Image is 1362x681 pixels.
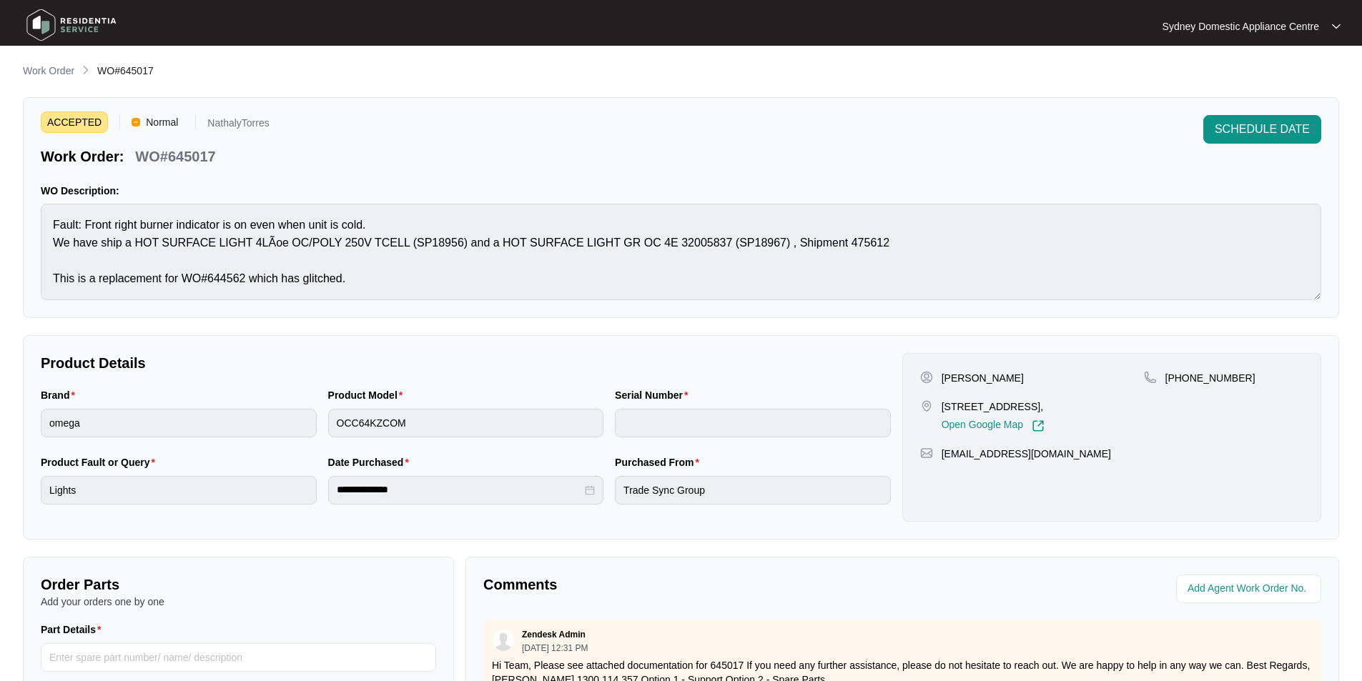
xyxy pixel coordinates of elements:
span: SCHEDULE DATE [1215,121,1310,138]
p: [EMAIL_ADDRESS][DOMAIN_NAME] [942,447,1111,461]
label: Serial Number [615,388,694,402]
img: residentia service logo [21,4,122,46]
label: Product Model [328,388,409,402]
img: dropdown arrow [1332,23,1341,30]
input: Part Details [41,643,436,672]
input: Serial Number [615,409,891,437]
p: Sydney Domestic Appliance Centre [1163,19,1319,34]
p: WO#645017 [135,146,215,166]
input: Add Agent Work Order No. [1188,580,1313,597]
label: Brand [41,388,81,402]
img: Link-External [1032,419,1045,432]
p: Zendesk Admin [522,629,586,640]
img: map-pin [1144,371,1157,384]
img: map-pin [920,399,933,412]
p: [PHONE_NUMBER] [1165,371,1255,385]
p: NathalyTorres [207,118,269,133]
img: map-pin [920,447,933,459]
p: Order Parts [41,575,436,595]
p: Comments [483,575,892,595]
a: Open Google Map [942,419,1045,432]
input: Product Fault or Query [41,476,317,504]
p: [STREET_ADDRESS], [942,399,1045,414]
p: Work Order [23,64,74,78]
p: Product Details [41,353,891,373]
p: [DATE] 12:31 PM [522,644,588,652]
img: Vercel Logo [132,118,140,126]
span: ACCEPTED [41,111,108,133]
p: WO Description: [41,184,1321,198]
a: Work Order [20,64,77,79]
span: Normal [140,111,184,133]
label: Part Details [41,622,107,637]
p: Work Order: [41,146,124,166]
img: user.svg [493,630,514,651]
input: Brand [41,409,317,437]
textarea: Fault: Front right burner indicator is on even when unit is cold. We have ship a HOT SURFACE LIGH... [41,204,1321,300]
p: Add your orders one by one [41,595,436,609]
label: Date Purchased [328,455,415,469]
img: chevron-right [80,64,92,76]
label: Product Fault or Query [41,455,161,469]
input: Date Purchased [337,482,583,497]
span: WO#645017 [97,65,154,76]
p: [PERSON_NAME] [942,371,1024,385]
button: SCHEDULE DATE [1203,115,1321,144]
img: user-pin [920,371,933,384]
label: Purchased From [615,455,705,469]
input: Product Model [328,409,604,437]
input: Purchased From [615,476,891,504]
